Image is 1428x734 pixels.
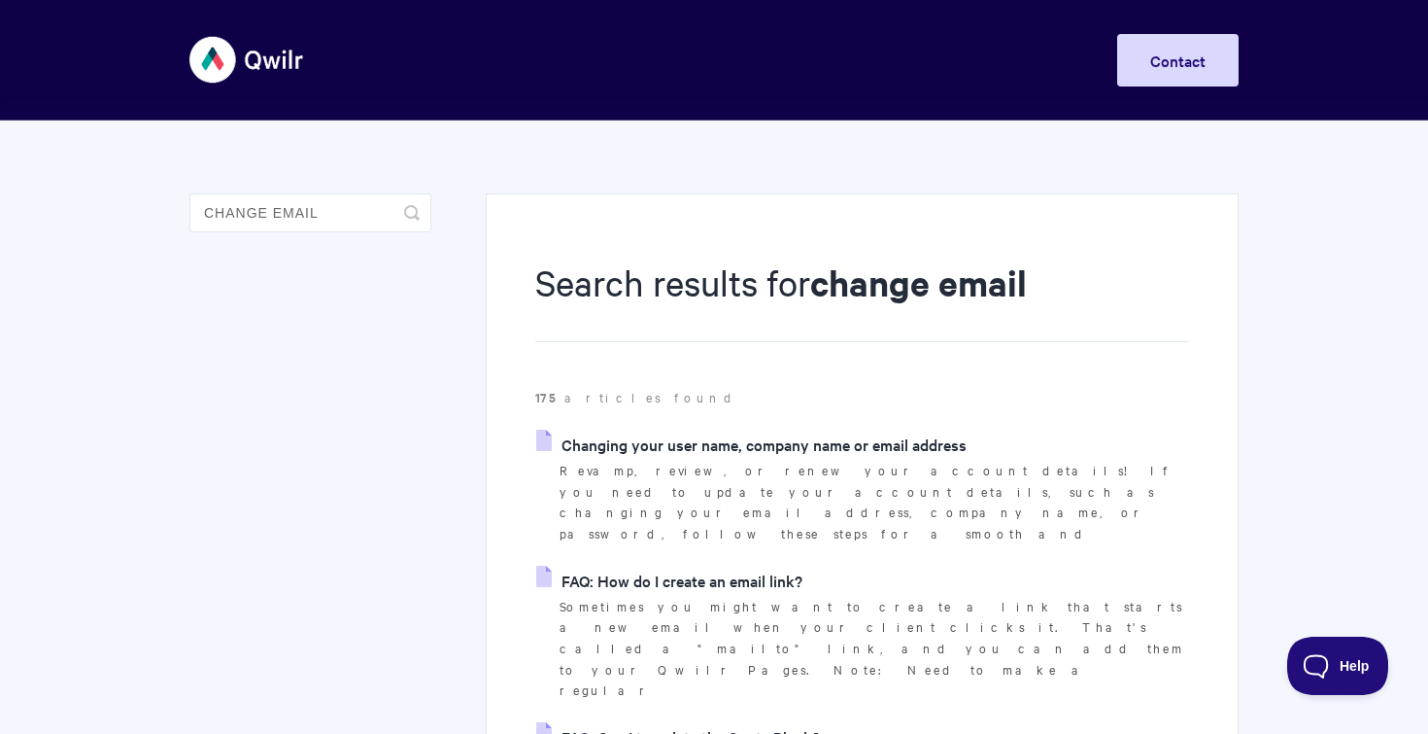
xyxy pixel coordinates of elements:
[810,259,1027,306] strong: change email
[535,388,564,406] strong: 175
[560,460,1189,544] p: Revamp, review, or renew your account details! If you need to update your account details, such a...
[536,566,802,595] a: FAQ: How do I create an email link?
[1287,637,1389,695] iframe: Toggle Customer Support
[560,596,1189,702] p: Sometimes you might want to create a link that starts a new email when your client clicks it. Tha...
[535,387,1189,408] p: articles found
[1117,34,1239,87] a: Contact
[189,193,431,232] input: Search
[535,258,1189,342] h1: Search results for
[189,23,305,96] img: Qwilr Help Center
[536,430,967,459] a: Changing your user name, company name or email address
